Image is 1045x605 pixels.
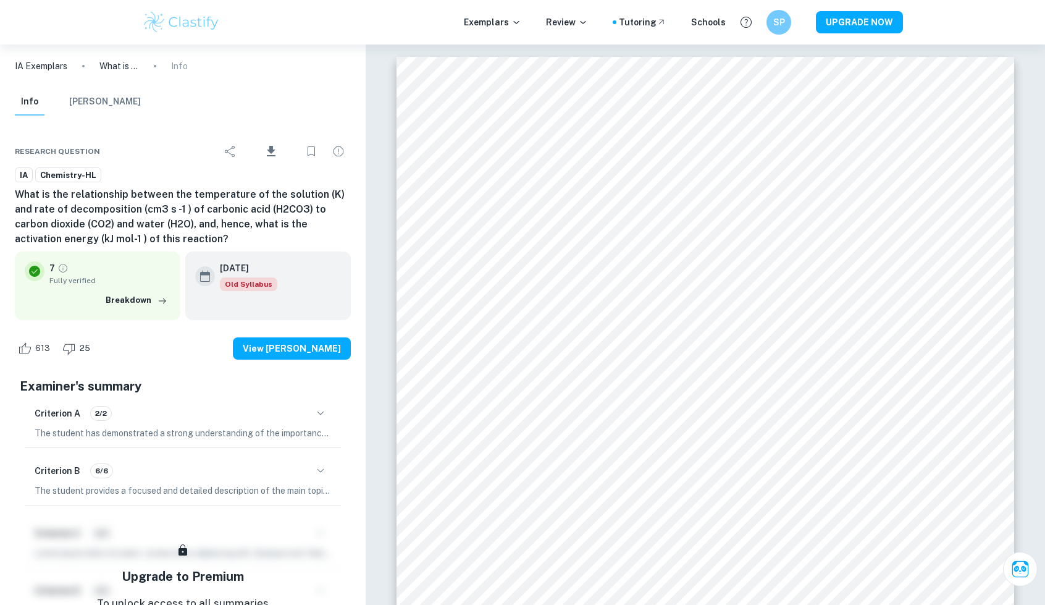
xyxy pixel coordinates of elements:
span: Research question [15,146,100,157]
p: What is the relationship between the temperature of the solution (K) and rate of decomposition (c... [99,59,139,73]
a: Chemistry-HL [35,167,101,183]
a: Tutoring [619,15,666,29]
div: Like [15,339,57,358]
button: UPGRADE NOW [816,11,903,33]
a: IA [15,167,33,183]
p: Info [171,59,188,73]
span: Fully verified [49,275,170,286]
p: 7 [49,261,55,275]
button: Info [15,88,44,116]
p: Exemplars [464,15,521,29]
button: Breakdown [103,291,170,310]
button: [PERSON_NAME] [69,88,141,116]
h6: SP [772,15,786,29]
a: IA Exemplars [15,59,67,73]
button: Help and Feedback [736,12,757,33]
a: Grade fully verified [57,263,69,274]
p: Review [546,15,588,29]
a: Schools [691,15,726,29]
div: Share [218,139,243,164]
span: 6/6 [91,465,112,476]
button: SP [766,10,791,35]
span: 2/2 [91,408,111,419]
div: Report issue [326,139,351,164]
span: 25 [73,342,97,355]
button: View [PERSON_NAME] [233,337,351,360]
div: Download [245,135,296,167]
h5: Upgrade to Premium [122,567,244,586]
h5: Examiner's summary [20,377,346,396]
p: The student provides a focused and detailed description of the main topic and research question, ... [35,484,331,497]
h6: What is the relationship between the temperature of the solution (K) and rate of decomposition (c... [15,187,351,247]
div: Starting from the May 2025 session, the Chemistry IA requirements have changed. It's OK to refer ... [220,277,277,291]
img: Clastify logo [142,10,220,35]
div: Bookmark [299,139,324,164]
div: Dislike [59,339,97,358]
h6: Criterion A [35,407,80,420]
span: 613 [28,342,57,355]
p: The student has demonstrated a strong understanding of the importance of selecting a relevant top... [35,426,331,440]
span: IA [15,169,32,182]
button: Ask Clai [1003,552,1038,586]
span: Chemistry-HL [36,169,101,182]
span: Old Syllabus [220,277,277,291]
h6: [DATE] [220,261,267,275]
h6: Criterion B [35,464,80,478]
